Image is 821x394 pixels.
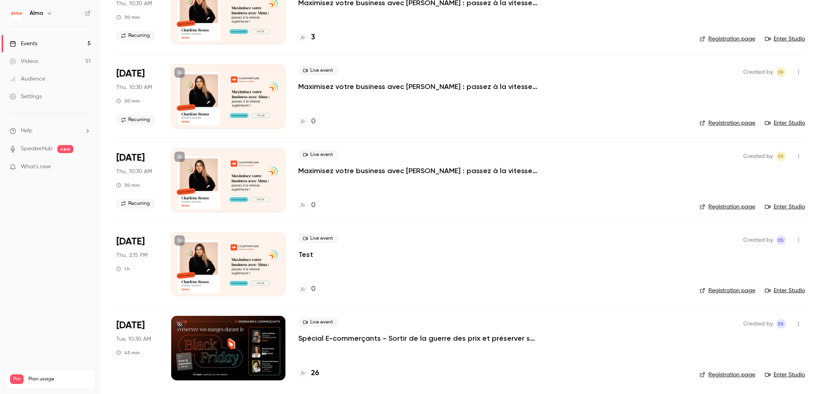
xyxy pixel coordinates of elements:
[10,40,37,48] div: Events
[765,371,805,379] a: Enter Studio
[116,14,140,20] div: 30 min
[776,152,786,161] span: Eric ROMER
[311,200,315,211] h4: 0
[298,234,338,243] span: Live event
[10,374,24,384] span: Pro
[311,368,319,379] h4: 26
[116,168,152,176] span: Thu, 10:30 AM
[743,152,773,161] span: Created by
[10,127,91,135] li: help-dropdown-opener
[116,335,151,343] span: Tue, 10:30 AM
[311,116,315,127] h4: 0
[298,82,539,91] a: Maximisez votre business avec [PERSON_NAME] : passez à la vitesse supérieure !
[10,57,38,65] div: Videos
[57,145,73,153] span: new
[116,115,155,125] span: Recurring
[778,67,784,77] span: ER
[776,67,786,77] span: Eric ROMER
[298,116,315,127] a: 0
[311,32,315,43] h4: 3
[765,119,805,127] a: Enter Studio
[298,66,338,75] span: Live event
[116,235,145,248] span: [DATE]
[700,35,755,43] a: Registration page
[116,31,155,40] span: Recurring
[743,235,773,245] span: Created by
[700,119,755,127] a: Registration page
[765,287,805,295] a: Enter Studio
[700,287,755,295] a: Registration page
[765,35,805,43] a: Enter Studio
[21,163,51,171] span: What's new
[116,319,145,332] span: [DATE]
[298,284,315,295] a: 0
[116,98,140,104] div: 30 min
[778,319,784,329] span: ES
[311,284,315,295] h4: 0
[116,199,155,208] span: Recurring
[116,67,145,80] span: [DATE]
[116,251,148,259] span: Thu, 2:15 PM
[116,152,145,164] span: [DATE]
[298,150,338,160] span: Live event
[743,319,773,329] span: Created by
[28,376,90,382] span: Plan usage
[776,319,786,329] span: Evan SAIDI
[21,145,53,153] a: SpeakerHub
[116,266,130,272] div: 1 h
[776,235,786,245] span: Evan SAIDI
[10,93,42,101] div: Settings
[116,148,158,212] div: Sep 18 Thu, 10:30 AM (Europe/Paris)
[778,152,784,161] span: ER
[700,203,755,211] a: Registration page
[116,232,158,296] div: Sep 25 Thu, 2:15 PM (Europe/Paris)
[298,333,539,343] a: Spécial E-commerçants - Sortir de la guerre des prix et préserver ses marges pendant [DATE][DATE]
[21,127,32,135] span: Help
[30,9,43,17] h6: Alma
[778,235,784,245] span: ES
[116,83,152,91] span: Thu, 10:30 AM
[765,203,805,211] a: Enter Studio
[10,7,23,20] img: Alma
[298,166,539,176] a: Maximisez votre business avec [PERSON_NAME] : passez à la vitesse supérieure !
[298,200,315,211] a: 0
[116,64,158,128] div: Sep 11 Thu, 10:30 AM (Europe/Paris)
[298,368,319,379] a: 26
[10,75,45,83] div: Audience
[298,32,315,43] a: 3
[743,67,773,77] span: Created by
[298,250,313,259] a: Test
[700,371,755,379] a: Registration page
[116,350,140,356] div: 45 min
[298,317,338,327] span: Live event
[116,182,140,188] div: 30 min
[116,316,158,380] div: Sep 30 Tue, 10:30 AM (Europe/Paris)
